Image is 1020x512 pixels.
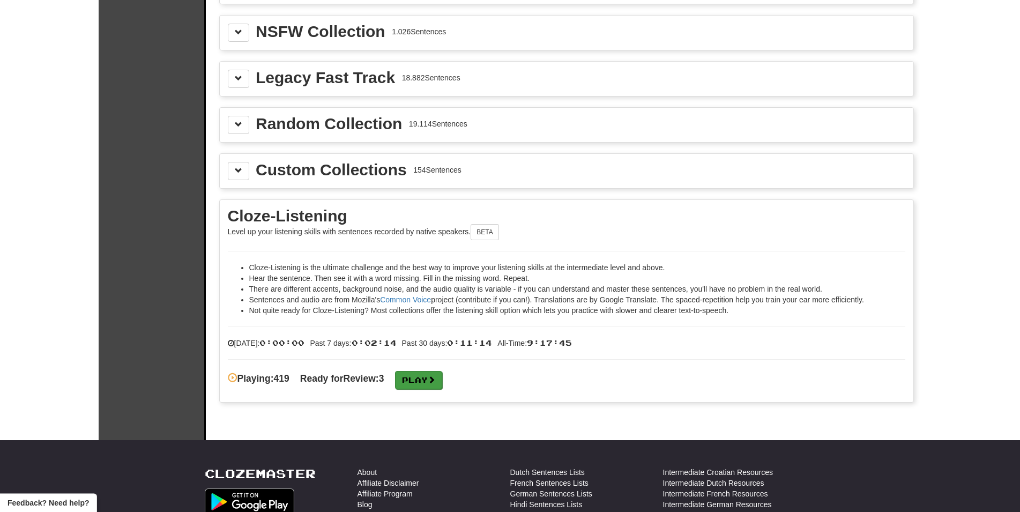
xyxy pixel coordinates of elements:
[510,499,583,510] a: Hindi Sentences Lists
[205,467,316,480] a: Clozemaster
[228,208,905,224] div: Cloze-Listening
[510,467,585,478] a: Dutch Sentences Lists
[358,478,419,488] a: Affiliate Disclaimer
[399,338,495,348] li: Past 30 days:
[510,478,589,488] a: French Sentences Lists
[402,72,460,83] div: 18.882 Sentences
[663,499,772,510] a: Intermediate German Resources
[225,338,308,348] li: [DATE]:
[256,24,385,40] div: NSFW Collection
[447,338,492,347] span: 0:11:14
[256,116,402,132] div: Random Collection
[510,488,592,499] a: German Sentences Lists
[392,26,446,37] div: 1.026 Sentences
[228,224,905,240] p: Level up your listening skills with sentences recorded by native speakers.
[256,162,407,178] div: Custom Collections
[222,372,295,385] li: Playing: 419
[249,273,905,284] li: Hear the sentence. Then see it with a word missing. Fill in the missing word. Repeat.
[409,118,467,129] div: 19.114 Sentences
[295,372,390,385] li: Review: 3
[395,371,442,389] a: Play
[249,305,905,316] li: Not quite ready for Cloze-Listening? Most collections offer the listening skill option which lets...
[259,338,304,347] span: 0:00:00
[249,284,905,294] li: There are different accents, background noise, and the audio quality is variable - if you can und...
[663,488,768,499] a: Intermediate French Resources
[300,373,344,384] span: Ready for
[358,488,413,499] a: Affiliate Program
[249,294,905,305] li: Sentences and audio are from Mozilla's project (contribute if you can!). Translations are by Goog...
[663,467,773,478] a: Intermediate Croatian Resources
[527,338,572,347] span: 9:17:45
[307,338,399,348] li: Past 7 days:
[495,338,575,348] li: All-Time:
[358,467,377,478] a: About
[249,262,905,273] li: Cloze-Listening is the ultimate challenge and the best way to improve your listening skills at th...
[256,70,395,86] div: Legacy Fast Track
[471,224,498,240] button: BETA
[358,499,373,510] a: Blog
[352,338,397,347] span: 0:02:14
[413,165,461,175] div: 154 Sentences
[663,478,764,488] a: Intermediate Dutch Resources
[8,498,89,508] span: Open feedback widget
[380,295,431,304] a: Common Voice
